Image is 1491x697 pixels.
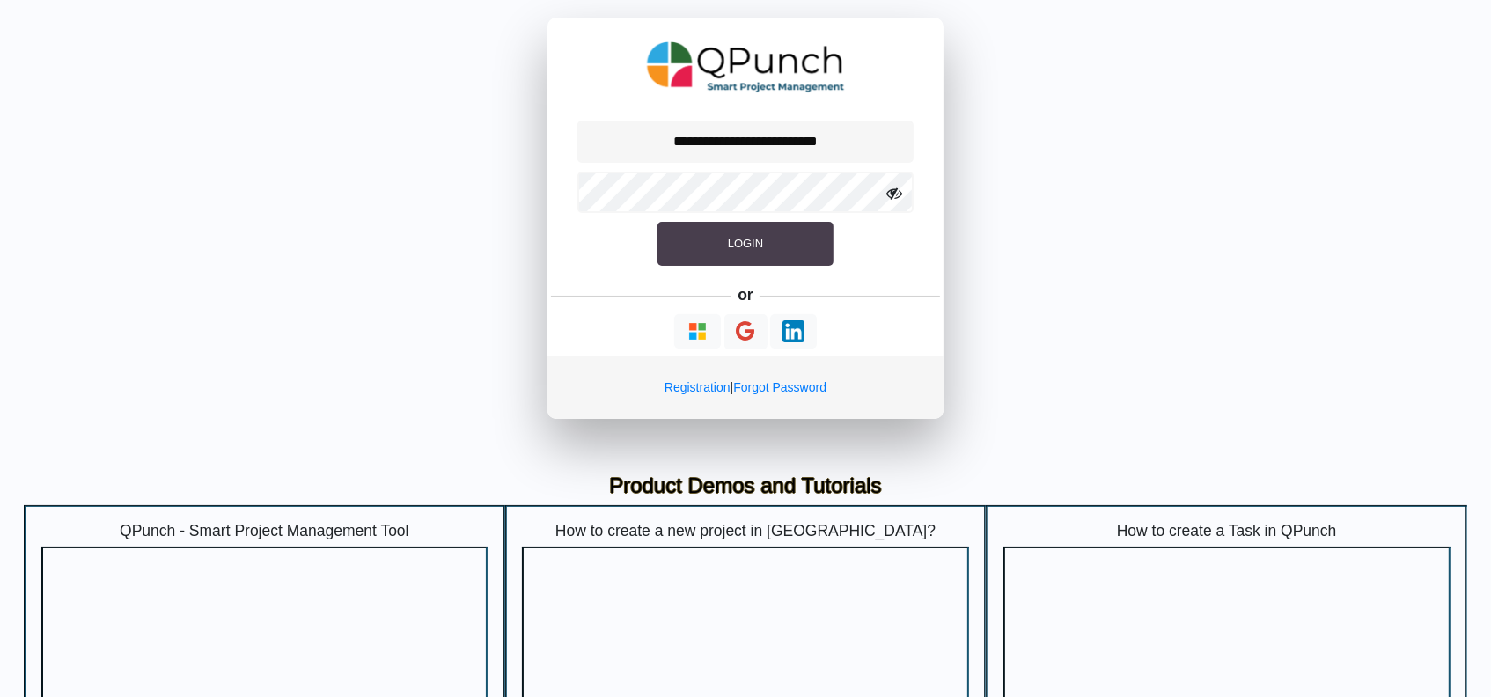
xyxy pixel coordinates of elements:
img: Loading... [687,320,709,342]
button: Continue With Google [724,314,768,350]
a: Forgot Password [733,380,826,394]
a: Registration [665,380,731,394]
h5: QPunch - Smart Project Management Tool [41,522,488,540]
button: Continue With Microsoft Azure [674,314,721,348]
h5: How to create a Task in QPunch [1003,522,1451,540]
img: Loading... [782,320,804,342]
button: Login [657,222,834,266]
h3: Product Demos and Tutorials [37,473,1454,499]
h5: or [735,283,757,308]
h5: How to create a new project in [GEOGRAPHIC_DATA]? [522,522,969,540]
span: Login [728,237,763,250]
button: Continue With LinkedIn [770,314,817,348]
img: QPunch [647,35,845,99]
div: | [547,356,944,419]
